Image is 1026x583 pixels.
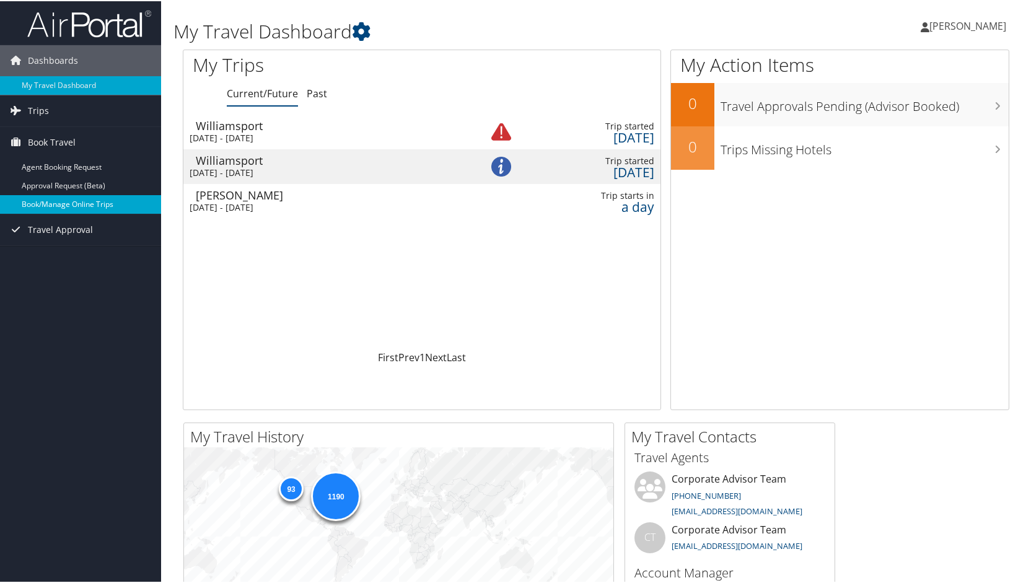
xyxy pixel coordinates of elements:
[672,489,741,500] a: [PHONE_NUMBER]
[193,51,452,77] h1: My Trips
[721,134,1009,157] h3: Trips Missing Hotels
[491,156,511,175] img: alert-flat-solid-info.png
[447,349,466,363] a: Last
[628,521,831,561] li: Corporate Advisor Team
[378,349,398,363] a: First
[671,51,1009,77] h1: My Action Items
[196,154,465,165] div: Williamsport
[671,125,1009,169] a: 0Trips Missing Hotels
[921,6,1019,43] a: [PERSON_NAME]
[532,200,654,211] div: a day
[190,131,459,142] div: [DATE] - [DATE]
[671,135,714,156] h2: 0
[311,470,361,519] div: 1190
[672,539,802,550] a: [EMAIL_ADDRESS][DOMAIN_NAME]
[634,448,825,465] h3: Travel Agents
[227,85,298,99] a: Current/Future
[28,44,78,75] span: Dashboards
[532,120,654,131] div: Trip started
[173,17,737,43] h1: My Travel Dashboard
[672,504,802,515] a: [EMAIL_ADDRESS][DOMAIN_NAME]
[671,92,714,113] h2: 0
[628,470,831,521] li: Corporate Advisor Team
[532,154,654,165] div: Trip started
[28,94,49,125] span: Trips
[196,119,465,130] div: Williamsport
[425,349,447,363] a: Next
[631,425,835,446] h2: My Travel Contacts
[190,425,613,446] h2: My Travel History
[532,165,654,177] div: [DATE]
[279,475,304,500] div: 93
[190,201,459,212] div: [DATE] - [DATE]
[634,521,665,552] div: CT
[419,349,425,363] a: 1
[307,85,327,99] a: Past
[929,18,1006,32] span: [PERSON_NAME]
[721,90,1009,114] h3: Travel Approvals Pending (Advisor Booked)
[532,131,654,142] div: [DATE]
[532,189,654,200] div: Trip starts in
[27,8,151,37] img: airportal-logo.png
[634,563,825,581] h3: Account Manager
[190,166,459,177] div: [DATE] - [DATE]
[491,121,511,141] img: alert-flat-solid-warning.png
[28,126,76,157] span: Book Travel
[671,82,1009,125] a: 0Travel Approvals Pending (Advisor Booked)
[398,349,419,363] a: Prev
[196,188,465,199] div: [PERSON_NAME]
[28,213,93,244] span: Travel Approval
